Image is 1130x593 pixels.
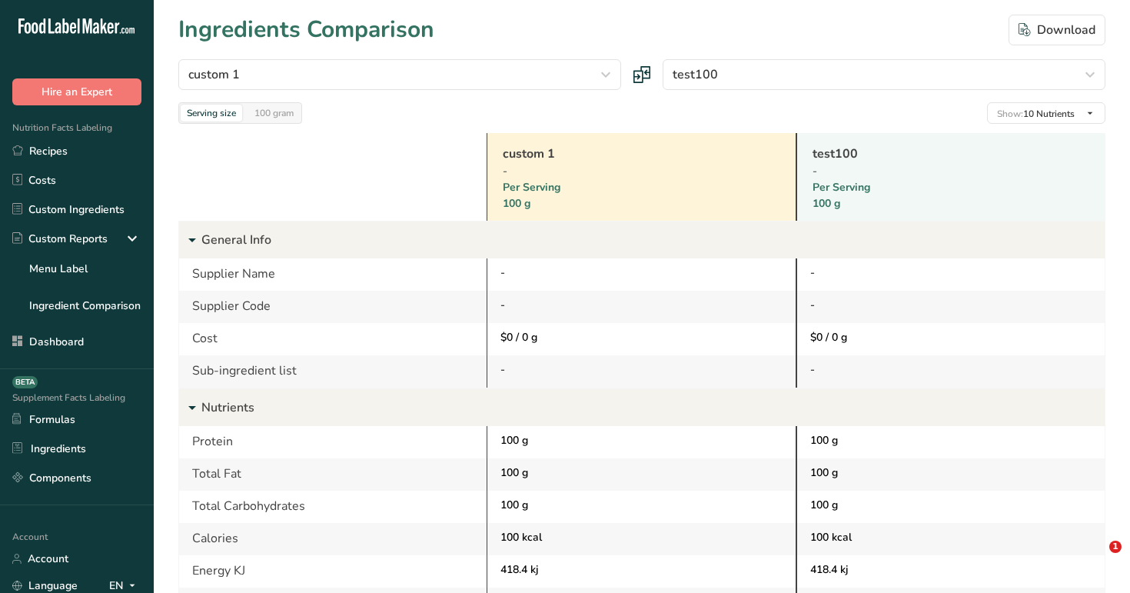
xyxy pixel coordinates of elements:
div: 100 g [796,491,1105,523]
button: Download [1009,15,1105,45]
div: Supplier Code [179,291,487,323]
iframe: Intercom live chat [1078,541,1115,578]
div: 100 g [796,458,1105,491]
div: Protein [179,426,487,458]
span: 1 [1109,541,1122,553]
div: Nutrients [179,389,1105,426]
span: test100 [673,65,718,84]
div: 100 kcal [487,523,795,555]
div: 100 gram [248,105,300,122]
div: 100 g [487,491,795,523]
div: 100 g [796,426,1105,458]
div: Per Serving [503,179,740,212]
div: - [500,265,784,281]
div: Per Serving [813,179,1050,212]
p: Nutrients [201,389,1105,426]
div: - [503,163,740,179]
div: 100 g [503,195,740,212]
div: 418.4 kj [796,555,1105,588]
button: test100 [663,59,1105,90]
div: - [810,297,1094,313]
a: custom 1 [503,145,740,163]
div: 100 g [487,426,795,458]
div: 418.4 kj [487,555,795,588]
button: Hire an Expert [12,78,141,105]
span: - [500,362,505,377]
div: Serving size [181,105,242,122]
div: Total Fat [179,458,487,491]
span: custom 1 [188,65,240,84]
button: Show:10 Nutrients [987,102,1105,124]
div: Custom Reports [12,231,108,247]
div: 100 g [813,195,1050,212]
span: Show: [997,108,1023,120]
div: Energy KJ [179,555,487,588]
div: General Info [179,222,1105,258]
span: - [810,362,815,377]
div: - [500,297,784,313]
div: - [810,265,1094,281]
div: Total Carbohydrates [179,491,487,523]
p: General Info [201,222,1105,258]
div: Download [1019,21,1095,39]
div: 100 g [487,458,795,491]
div: Supplier Name [179,258,487,291]
div: Cost [179,323,487,355]
div: $0 / 0 g [500,329,784,345]
button: custom 1 [178,59,621,90]
div: BETA [12,376,38,388]
div: - [813,163,1050,179]
h1: Ingredients Comparison [178,12,434,47]
div: Sub-ingredient list [179,355,487,388]
span: 10 Nutrients [997,108,1075,120]
div: Calories [179,523,487,555]
a: test100 [813,145,1050,163]
div: $0 / 0 g [810,329,1094,345]
div: 100 kcal [796,523,1105,555]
